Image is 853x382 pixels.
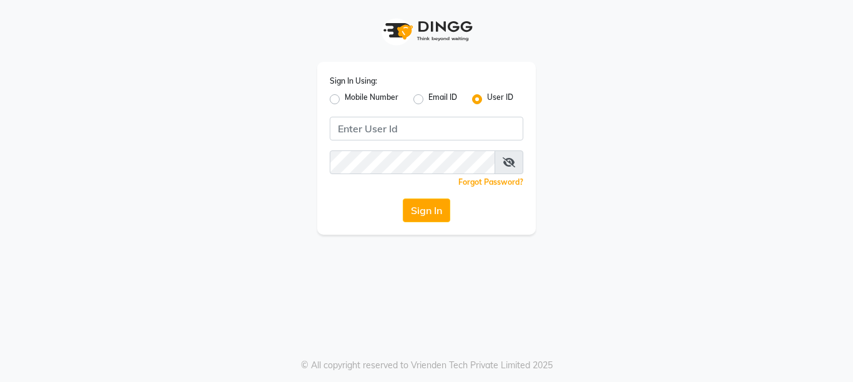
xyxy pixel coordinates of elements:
a: Forgot Password? [458,177,523,187]
button: Sign In [403,198,450,222]
input: Username [330,117,523,140]
label: Mobile Number [345,92,398,107]
label: Email ID [428,92,457,107]
img: logo1.svg [377,12,476,49]
label: Sign In Using: [330,76,377,87]
input: Username [330,150,495,174]
label: User ID [487,92,513,107]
